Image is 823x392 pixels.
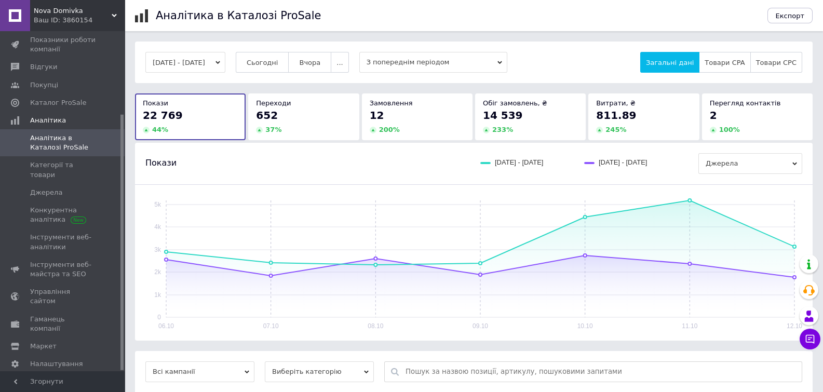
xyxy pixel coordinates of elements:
text: 11.10 [682,322,697,330]
button: ... [331,52,348,73]
span: 233 % [492,126,513,133]
button: Загальні дані [640,52,699,73]
span: Покупці [30,80,58,90]
span: 100 % [719,126,740,133]
h1: Аналітика в Каталозі ProSale [156,9,321,22]
span: 12 [370,109,384,121]
span: Управління сайтом [30,287,96,306]
button: Товари CPA [699,52,750,73]
button: Чат з покупцем [800,329,820,349]
span: 37 % [265,126,281,133]
span: Витрати, ₴ [596,99,636,107]
span: Товари CPC [756,59,797,66]
text: 2k [154,268,161,276]
span: Відгуки [30,62,57,72]
span: Покази [143,99,168,107]
span: 200 % [379,126,400,133]
span: 14 539 [483,109,523,121]
span: 22 769 [143,109,183,121]
text: 07.10 [263,322,279,330]
text: 06.10 [158,322,174,330]
span: Конкурентна аналітика [30,206,96,224]
text: 0 [157,314,161,321]
span: Всі кампанії [145,361,254,382]
span: З попереднім періодом [359,52,507,73]
span: Перегляд контактів [710,99,781,107]
span: Обіг замовлень, ₴ [483,99,547,107]
span: Сьогодні [247,59,278,66]
div: Ваш ID: 3860154 [34,16,125,25]
button: [DATE] - [DATE] [145,52,225,73]
text: 10.10 [577,322,593,330]
text: 09.10 [473,322,488,330]
span: Інструменти веб-майстра та SEO [30,260,96,279]
text: 5k [154,201,161,208]
span: Nova Domivka [34,6,112,16]
span: Джерела [698,153,802,174]
span: 811.89 [596,109,636,121]
span: Маркет [30,342,57,351]
span: Аналітика в Каталозі ProSale [30,133,96,152]
span: Товари CPA [705,59,745,66]
span: Замовлення [370,99,413,107]
span: Експорт [776,12,805,20]
span: Джерела [30,188,62,197]
button: Товари CPC [750,52,802,73]
span: Вчора [299,59,320,66]
span: Гаманець компанії [30,315,96,333]
button: Вчора [288,52,331,73]
span: Виберіть категорію [265,361,374,382]
span: Аналітика [30,116,66,125]
text: 08.10 [368,322,383,330]
span: ... [336,59,343,66]
span: Налаштування [30,359,83,369]
button: Сьогодні [236,52,289,73]
text: 4k [154,223,161,231]
span: Переходи [256,99,291,107]
span: Інструменти веб-аналітики [30,233,96,251]
span: 44 % [152,126,168,133]
text: 1k [154,291,161,299]
text: 3k [154,246,161,253]
button: Експорт [767,8,813,23]
span: 652 [256,109,278,121]
span: Каталог ProSale [30,98,86,107]
input: Пошук за назвою позиції, артикулу, пошуковими запитами [406,362,797,382]
span: Категорії та товари [30,160,96,179]
span: 2 [710,109,717,121]
span: Покази [145,157,177,169]
text: 12.10 [787,322,802,330]
span: Загальні дані [646,59,694,66]
span: Показники роботи компанії [30,35,96,54]
span: 245 % [605,126,626,133]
